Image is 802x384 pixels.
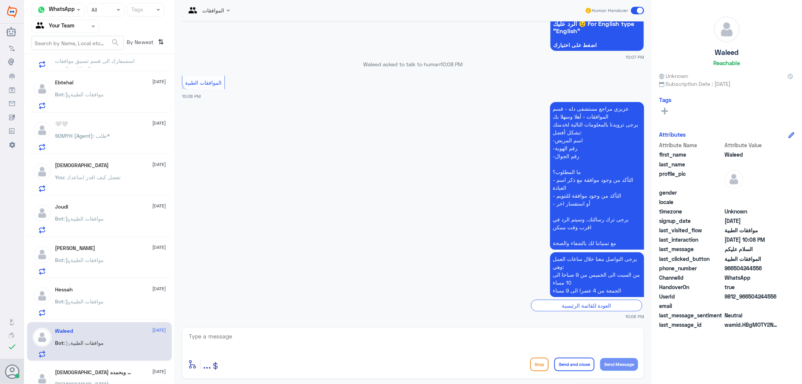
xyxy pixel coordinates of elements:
div: العودة للقائمة الرئيسية [531,300,642,311]
span: موافقات الطبية [725,226,779,234]
span: الموافقات الطبية [725,255,779,263]
span: [DATE] [153,368,166,375]
span: SOMYH (Agent) [55,133,93,139]
span: 2025-09-09T19:08:01.383Z [725,236,779,244]
span: : موافقات الطبية [64,340,104,346]
span: 2025-09-09T19:07:29.068Z [725,217,779,225]
span: [DATE] [153,161,166,168]
button: Drop [530,358,549,371]
span: Bot [55,91,64,98]
span: ... [203,357,211,371]
span: 10:08 PM [182,94,201,99]
span: email [659,302,723,310]
span: null [725,198,779,206]
span: last_name [659,160,723,168]
span: Attribute Name [659,141,723,149]
span: 2 [725,274,779,282]
span: last_message_sentiment [659,311,723,319]
span: wamid.HBgMOTY2NTA0MjQ0NTU2FQIAEhgUM0EwNUE2MDRFQkY1RDY2MTc5QTIA [725,321,779,329]
span: true [725,283,779,291]
span: Bot [55,215,64,222]
span: HandoverOn [659,283,723,291]
h5: Joudi [55,204,68,210]
span: signup_date [659,217,723,225]
span: last_message_id [659,321,723,329]
span: Bot [55,257,64,263]
span: : موافقات الطبية [64,215,104,222]
h5: Hessah [55,286,73,293]
span: 10:08 PM [441,61,463,67]
span: Bot [55,340,64,346]
span: [DATE] [153,120,166,126]
button: Avatar [5,364,19,379]
span: [DATE] [153,285,166,292]
span: السلام عليكم [725,245,779,253]
span: Unknown [725,207,779,215]
h5: سبحان الله [55,162,109,169]
span: [DATE] [153,327,166,334]
span: timezone [659,207,723,215]
span: profile_pic [659,170,723,187]
span: gender [659,189,723,197]
i: ⇅ [158,36,164,48]
span: [DATE] [153,203,166,209]
span: 10:07 PM [626,54,644,60]
p: Waleed asked to talk to human [182,60,644,68]
span: locale [659,198,723,206]
span: search [111,38,120,47]
img: defaultAdmin.png [33,162,52,181]
img: defaultAdmin.png [33,286,52,305]
img: defaultAdmin.png [33,328,52,347]
span: null [725,302,779,310]
span: last_visited_flow [659,226,723,234]
span: : موافقات الطبية [64,91,104,98]
h6: Reachable [714,59,740,66]
img: Widebot Logo [7,6,17,18]
span: 10:08 PM [625,313,644,320]
span: By Newest [124,36,155,51]
span: الموافقات الطبية [185,79,222,86]
span: 966504244556 [725,264,779,272]
span: : موافقات الطبية [64,298,104,305]
img: defaultAdmin.png [33,121,52,140]
span: [DATE] [153,78,166,85]
h5: Ebtehal [55,79,74,86]
p: 9/9/2025, 10:08 PM [550,102,644,250]
span: 0 [725,311,779,319]
h6: Attributes [659,131,686,138]
p: 9/9/2025, 10:08 PM [550,252,644,297]
span: ChannelId [659,274,723,282]
img: defaultAdmin.png [725,170,743,189]
span: last_message [659,245,723,253]
span: Attribute Value [725,141,779,149]
span: : طلب* [93,133,111,139]
span: Waleed [725,151,779,158]
i: check [8,342,17,351]
img: whatsapp.png [36,4,47,15]
img: defaultAdmin.png [33,204,52,222]
div: Tags [130,5,143,15]
span: You [55,174,64,180]
img: defaultAdmin.png [33,245,52,264]
span: Subscription Date : [DATE] [659,80,794,88]
span: : موافقات الطبية [64,257,104,263]
h5: 🤍🤍 [55,121,68,127]
button: search [111,37,120,49]
h6: Tags [659,96,672,103]
span: last_interaction [659,236,723,244]
span: Human Handover [592,7,628,14]
input: Search by Name, Local etc… [32,36,123,50]
h5: سبحان الله وبحمده ♥️ [55,369,133,376]
button: Send and close [554,358,594,371]
span: 9812_966504244556 [725,293,779,300]
h5: Waleed [55,328,73,334]
button: Send Message [600,358,638,371]
span: Unknown [659,72,688,80]
span: اضغط على اختيارك [553,42,641,48]
span: Bot [55,298,64,305]
h5: Ahmed Shaheen [55,245,96,251]
img: yourTeam.svg [36,21,47,32]
span: last_clicked_button [659,255,723,263]
span: : تم تحويل استسفارك الى قسم تنسيق موافقات العمليات والتنويم . [55,50,135,72]
button: ... [203,356,211,373]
